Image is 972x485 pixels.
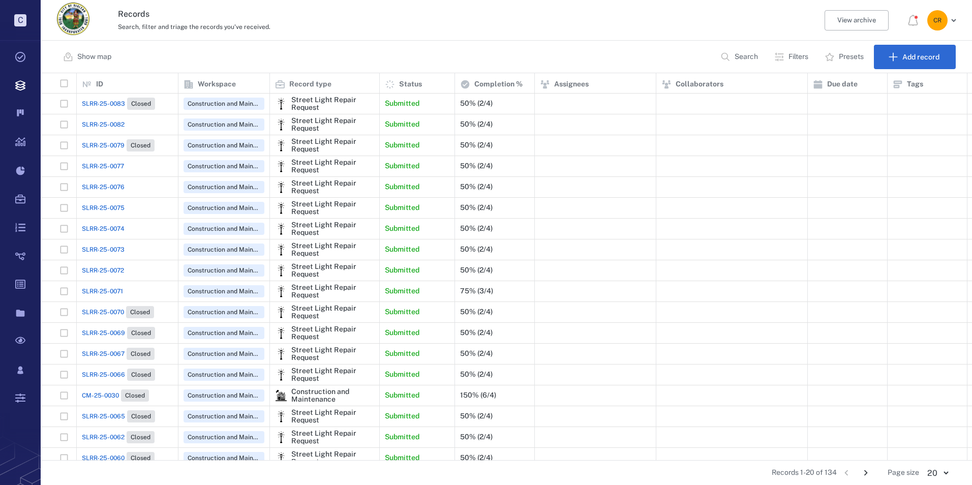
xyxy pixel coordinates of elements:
[460,350,493,357] div: 50% (2/4)
[460,141,493,149] div: 50% (2/4)
[460,100,493,107] div: 50% (2/4)
[927,10,960,31] button: CR
[129,350,153,358] span: Closed
[919,467,956,479] div: 20
[82,369,155,381] a: SLRR-25-0066Closed
[82,245,125,254] a: SLRR-25-0073
[275,348,287,360] div: Street Light Repair Request
[291,200,374,216] div: Street Light Repair Request
[460,391,496,399] div: 150% (6/4)
[291,346,374,362] div: Street Light Repair Request
[57,3,89,35] img: City of Hialeah logo
[275,389,287,402] img: icon Construction and Maintenance
[385,370,419,380] p: Submitted
[385,182,419,192] p: Submitted
[275,306,287,318] div: Street Light Repair Request
[385,161,419,171] p: Submitted
[291,388,374,404] div: Construction and Maintenance
[82,328,125,338] span: SLRR-25-0069
[460,412,493,420] div: 50% (2/4)
[839,52,864,62] p: Presets
[735,52,758,62] p: Search
[714,45,766,69] button: Search
[460,183,493,191] div: 50% (2/4)
[888,468,919,478] span: Page size
[275,139,287,151] img: icon Street Light Repair Request
[827,79,858,89] p: Due date
[275,118,287,131] img: icon Street Light Repair Request
[275,181,287,193] div: Street Light Repair Request
[460,308,493,316] div: 50% (2/4)
[82,308,124,317] span: SLRR-25-0070
[275,98,287,110] img: icon Street Light Repair Request
[460,266,493,274] div: 50% (2/4)
[825,10,889,31] button: View archive
[275,244,287,256] img: icon Street Light Repair Request
[82,183,125,192] a: SLRR-25-0076
[275,181,287,193] img: icon Street Light Repair Request
[118,23,270,31] span: Search, filter and triage the records you've received.
[57,45,119,69] button: Show map
[818,45,872,69] button: Presets
[186,454,262,463] span: Construction and Maintenance
[186,100,262,108] span: Construction and Maintenance
[186,329,262,338] span: Construction and Maintenance
[291,305,374,320] div: Street Light Repair Request
[291,96,374,112] div: Street Light Repair Request
[186,433,262,442] span: Construction and Maintenance
[275,202,287,214] div: Street Light Repair Request
[186,350,262,358] span: Construction and Maintenance
[186,204,262,213] span: Construction and Maintenance
[129,412,153,421] span: Closed
[275,160,287,172] div: Street Light Repair Request
[275,118,287,131] div: Street Light Repair Request
[82,287,123,296] a: SLRR-25-0071
[186,141,262,150] span: Construction and Maintenance
[82,224,125,233] a: SLRR-25-0074
[275,285,287,297] div: Street Light Repair Request
[82,306,154,318] a: SLRR-25-0070Closed
[77,52,111,62] p: Show map
[82,348,155,360] a: SLRR-25-0067Closed
[82,266,124,275] a: SLRR-25-0072
[291,284,374,299] div: Street Light Repair Request
[128,308,152,317] span: Closed
[186,162,262,171] span: Construction and Maintenance
[82,162,124,171] span: SLRR-25-0077
[460,433,493,441] div: 50% (2/4)
[385,140,419,150] p: Submitted
[768,45,816,69] button: Filters
[275,306,287,318] img: icon Street Light Repair Request
[275,327,287,339] img: icon Street Light Repair Request
[554,79,589,89] p: Assignees
[82,412,125,421] span: SLRR-25-0065
[385,328,419,338] p: Submitted
[198,79,236,89] p: Workspace
[82,433,125,442] span: SLRR-25-0062
[129,454,153,463] span: Closed
[385,453,419,463] p: Submitted
[291,221,374,237] div: Street Light Repair Request
[186,120,262,129] span: Construction and Maintenance
[82,120,125,129] a: SLRR-25-0082
[927,10,948,31] div: C R
[275,244,287,256] div: Street Light Repair Request
[385,349,419,359] p: Submitted
[291,117,374,133] div: Street Light Repair Request
[186,308,262,317] span: Construction and Maintenance
[275,223,287,235] img: icon Street Light Repair Request
[275,285,287,297] img: icon Street Light Repair Request
[291,242,374,258] div: Street Light Repair Request
[129,371,153,379] span: Closed
[385,411,419,421] p: Submitted
[186,183,262,192] span: Construction and Maintenance
[275,139,287,151] div: Street Light Repair Request
[82,139,155,151] a: SLRR-25-0079Closed
[14,14,26,26] p: C
[123,391,147,400] span: Closed
[82,99,125,108] span: SLRR-25-0083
